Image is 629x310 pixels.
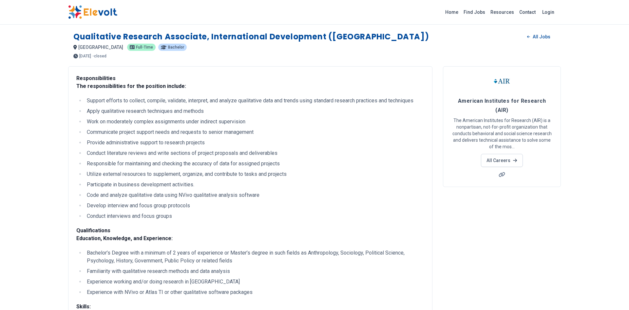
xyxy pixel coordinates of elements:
[517,7,538,17] a: Contact
[451,117,553,150] p: The American Institutes for Research (AIR) is a nonpartisan, not-for-profit organization that con...
[85,118,424,126] li: Work on moderately complex assignments under indirect supervision
[443,195,561,287] iframe: Advertisement
[92,54,106,58] p: - closed
[168,45,184,49] span: Bachelor
[458,98,546,113] span: American Institutes for Research (AIR)
[522,32,556,42] a: All Jobs
[85,212,424,220] li: Conduct interviews and focus groups
[85,181,424,189] li: Participate in business development activities.
[79,54,91,58] span: [DATE]
[85,278,424,286] li: Experience working and/or doing research in [GEOGRAPHIC_DATA]
[481,154,523,167] a: All Careers
[85,139,424,147] li: Provide administrative support to research projects
[85,249,424,265] li: Bachelor’s Degree with a minimum of 2 years of experience or Master’s degree in such fields as An...
[85,288,424,296] li: Experience with NVivo or Atlas TI or other qualitative software packages
[136,45,153,49] span: Full-time
[85,267,424,275] li: Familiarity with qualitative research methods and data analysis
[538,6,558,19] a: Login
[85,107,424,115] li: Apply qualitative research techniques and methods
[488,7,517,17] a: Resources
[85,160,424,168] li: Responsible for maintaining and checking the accuracy of data for assigned projects
[85,202,424,210] li: Develop interview and focus group protocols
[76,303,91,310] strong: Skills:
[461,7,488,17] a: Find Jobs
[85,191,424,199] li: Code and analyze qualitative data using NVivo qualitative analysis software
[76,75,186,89] strong: Responsibilities The responsibilities for the position include:
[68,5,117,19] img: Elevolt
[76,227,173,241] strong: Qualifications Education, Knowledge, and Experience:
[78,45,123,50] span: [GEOGRAPHIC_DATA]
[73,31,429,42] h1: Qualitative Research Associate, International Development ([GEOGRAPHIC_DATA])
[85,149,424,157] li: Conduct literature reviews and write sections of project proposals and deliverables
[443,7,461,17] a: Home
[494,74,510,91] img: American Institutes for Research (AIR)
[85,128,424,136] li: Communicate project support needs and requests to senior management
[85,97,424,105] li: Support efforts to collect, compile, validate, interpret, and analyze qualitative data and trends...
[85,170,424,178] li: Utilize external resources to supplement, organize, and contribute to tasks and projects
